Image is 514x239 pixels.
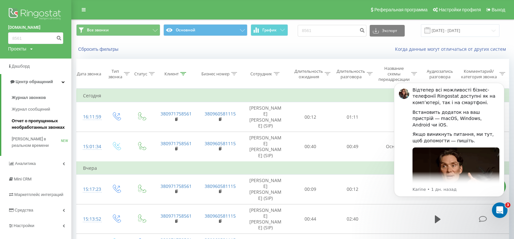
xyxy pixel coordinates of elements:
a: 380971758561 [161,140,192,147]
a: 380971758561 [161,183,192,189]
button: Сбросить фильтры [76,46,122,52]
div: Длительность разговора [337,69,365,80]
td: 02:40 [331,204,374,234]
td: 00:49 [331,132,374,162]
a: Журнал сообщений [12,103,71,115]
td: [PERSON_NAME] [PERSON_NAME] (SIP) [242,174,289,204]
div: Бизнес номер [201,71,230,77]
td: [PERSON_NAME] [PERSON_NAME] (SIP) [242,204,289,234]
div: Комментарий/категория звонка [460,69,498,80]
span: Центр обращений [16,79,53,84]
a: 380960581115 [205,111,236,117]
input: Поиск по номеру [8,32,63,44]
a: Центр обращений [1,74,71,90]
td: 00:40 [289,132,331,162]
span: Журнал сообщений [12,106,50,113]
td: 00:44 [289,204,331,234]
span: Все звонки [87,27,109,33]
div: Клиент [164,71,179,77]
button: График [251,24,288,36]
span: Реферальная программа [374,7,427,12]
td: 00:12 [331,174,374,204]
td: 00:09 [289,174,331,204]
div: 15:01:34 [83,140,97,153]
div: Проекты [8,46,26,52]
div: Аудиозапись разговора [424,69,457,80]
span: Маркетплейс интеграций [14,192,63,197]
iframe: Intercom notifications сообщение [384,77,514,201]
div: 15:13:52 [83,213,97,225]
div: 15:17:23 [83,183,97,196]
span: Журнал звонков [12,94,46,101]
div: 16:11:59 [83,111,97,123]
span: Настройки профиля [439,7,481,12]
a: 380971758561 [161,213,192,219]
a: Когда данные могут отличаться от других систем [395,46,509,52]
button: Экспорт [370,25,405,37]
a: [DOMAIN_NAME] [8,24,63,31]
div: Тип звонка [108,69,122,80]
span: Настройки [14,223,34,228]
td: Основна [374,132,417,162]
a: Отчет о пропущенных необработанных звонках [12,115,71,133]
img: Ringostat logo [8,6,63,23]
span: Отчет о пропущенных необработанных звонках [12,118,68,131]
span: График [262,28,277,32]
span: [PERSON_NAME] в реальном времени [12,136,61,149]
input: Поиск по номеру [298,25,366,37]
iframe: Intercom live chat [492,202,508,218]
a: Журнал звонков [12,92,71,103]
td: [PERSON_NAME] [PERSON_NAME] (SIP) [242,102,289,132]
div: Статус [134,71,147,77]
button: Основной [163,24,247,36]
td: [PERSON_NAME] [PERSON_NAME] (SIP) [242,132,289,162]
span: Дашборд [12,64,30,69]
td: Вчера [77,162,509,175]
button: Все звонки [76,24,160,36]
a: 380971758561 [161,111,192,117]
div: Название схемы переадресации [378,66,410,82]
div: Длительность ожидания [294,69,323,80]
div: Дата звонка [77,71,101,77]
td: 00:12 [289,102,331,132]
span: 3 [505,202,510,208]
span: Mini CRM [14,177,31,181]
td: 01:11 [331,102,374,132]
td: Сегодня [77,89,509,102]
a: 380960581115 [205,183,236,189]
a: 380960581115 [205,140,236,147]
span: Аналитика [15,161,36,166]
a: 380960581115 [205,213,236,219]
div: Сотрудник [250,71,272,77]
span: Выход [492,7,505,12]
span: Средства [15,208,33,212]
a: [PERSON_NAME] в реальном времениNEW [12,133,71,151]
